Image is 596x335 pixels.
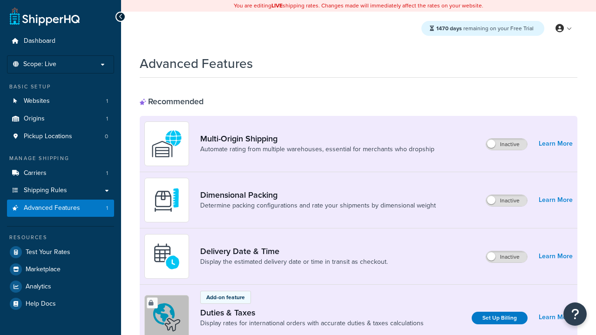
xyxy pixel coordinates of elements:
[436,24,534,33] span: remaining on your Free Trial
[140,96,203,107] div: Recommended
[7,128,114,145] li: Pickup Locations
[23,60,56,68] span: Scope: Live
[7,110,114,127] a: Origins1
[7,93,114,110] a: Websites1
[150,184,183,216] img: DTVBYsAAAAAASUVORK5CYII=
[7,295,114,312] a: Help Docs
[486,251,527,262] label: Inactive
[563,302,587,326] button: Open Resource Center
[24,115,45,123] span: Origins
[486,139,527,150] label: Inactive
[106,97,108,105] span: 1
[150,127,183,160] img: WatD5o0RtDAAAAAElFTkSuQmCC
[24,97,50,105] span: Websites
[140,54,253,73] h1: Advanced Features
[24,133,72,141] span: Pickup Locations
[539,194,573,207] a: Learn More
[7,128,114,145] a: Pickup Locations0
[7,278,114,295] a: Analytics
[7,244,114,261] a: Test Your Rates
[7,154,114,162] div: Manage Shipping
[486,195,527,206] label: Inactive
[26,300,56,308] span: Help Docs
[539,137,573,150] a: Learn More
[24,37,55,45] span: Dashboard
[7,33,114,50] a: Dashboard
[7,165,114,182] a: Carriers1
[200,134,434,144] a: Multi-Origin Shipping
[24,169,47,177] span: Carriers
[7,93,114,110] li: Websites
[24,204,80,212] span: Advanced Features
[436,24,462,33] strong: 1470 days
[26,248,70,256] span: Test Your Rates
[7,261,114,278] a: Marketplace
[200,308,424,318] a: Duties & Taxes
[106,169,108,177] span: 1
[7,200,114,217] li: Advanced Features
[200,145,434,154] a: Automate rating from multiple warehouses, essential for merchants who dropship
[7,200,114,217] a: Advanced Features1
[472,312,528,324] a: Set Up Billing
[7,234,114,241] div: Resources
[200,190,436,200] a: Dimensional Packing
[7,182,114,199] a: Shipping Rules
[200,257,388,267] a: Display the estimated delivery date or time in transit as checkout.
[106,115,108,123] span: 1
[26,283,51,291] span: Analytics
[200,201,436,210] a: Determine packing configurations and rate your shipments by dimensional weight
[271,1,283,10] b: LIVE
[7,165,114,182] li: Carriers
[24,187,67,194] span: Shipping Rules
[539,250,573,263] a: Learn More
[7,83,114,91] div: Basic Setup
[106,204,108,212] span: 1
[7,110,114,127] li: Origins
[539,311,573,324] a: Learn More
[26,266,61,274] span: Marketplace
[200,319,424,328] a: Display rates for international orders with accurate duties & taxes calculations
[105,133,108,141] span: 0
[206,293,245,301] p: Add-on feature
[200,246,388,256] a: Delivery Date & Time
[150,240,183,273] img: gfkeb5ejjkALwAAAABJRU5ErkJggg==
